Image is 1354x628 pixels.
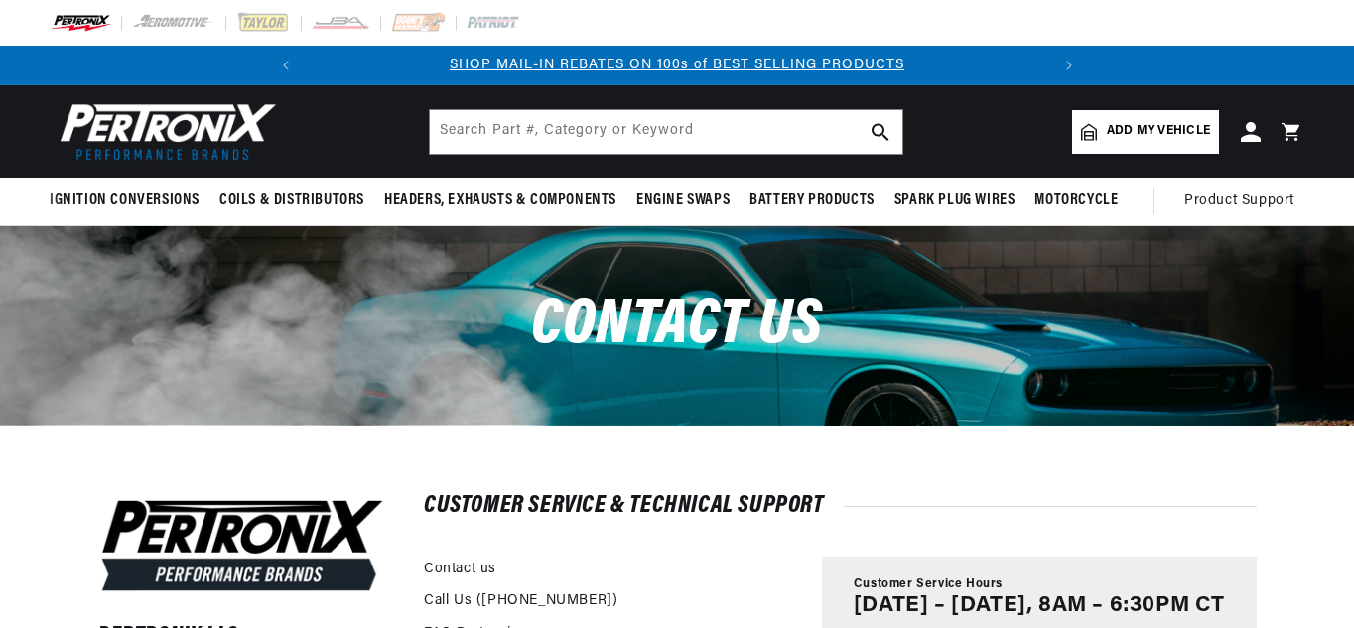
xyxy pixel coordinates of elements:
[306,55,1049,76] div: 1 of 2
[1024,178,1128,224] summary: Motorcycle
[306,55,1049,76] div: Announcement
[424,559,496,580] a: Contact us
[430,110,902,154] input: Search Part #, Category or Keyword
[424,590,617,612] a: Call Us ([PHONE_NUMBER])
[740,178,884,224] summary: Battery Products
[50,178,209,224] summary: Ignition Conversions
[859,110,902,154] button: search button
[374,178,626,224] summary: Headers, Exhausts & Components
[209,178,374,224] summary: Coils & Distributors
[50,97,278,166] img: Pertronix
[1184,178,1304,225] summary: Product Support
[626,178,740,224] summary: Engine Swaps
[636,190,730,211] span: Engine Swaps
[384,190,616,211] span: Headers, Exhausts & Components
[749,190,875,211] span: Battery Products
[531,294,823,358] span: Contact us
[424,496,1257,516] h2: Customer Service & Technical Support
[1184,190,1294,212] span: Product Support
[1034,190,1118,211] span: Motorcycle
[1049,46,1089,85] button: Translation missing: en.sections.announcements.next_announcement
[894,190,1015,211] span: Spark Plug Wires
[854,576,1003,593] span: Customer Service Hours
[266,46,306,85] button: Translation missing: en.sections.announcements.previous_announcement
[854,593,1225,619] p: [DATE] – [DATE], 8AM – 6:30PM CT
[450,58,904,72] a: SHOP MAIL-IN REBATES ON 100s of BEST SELLING PRODUCTS
[1107,122,1210,141] span: Add my vehicle
[50,190,200,211] span: Ignition Conversions
[1072,110,1219,154] a: Add my vehicle
[219,190,364,211] span: Coils & Distributors
[884,178,1025,224] summary: Spark Plug Wires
